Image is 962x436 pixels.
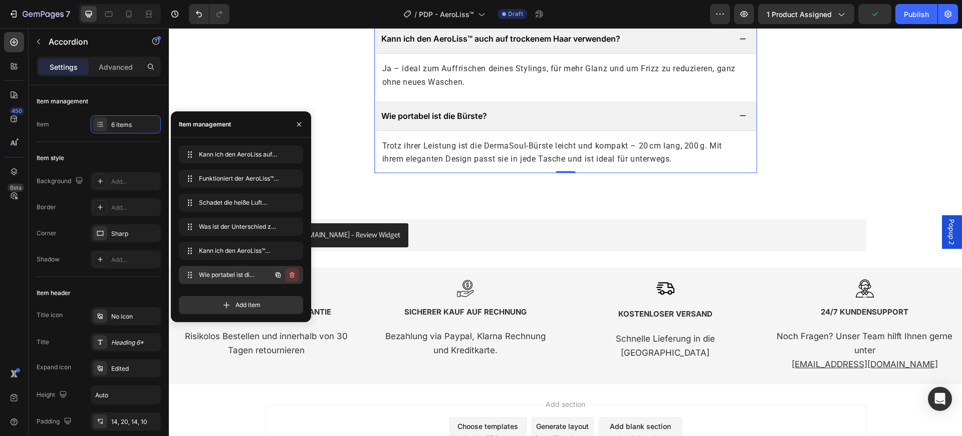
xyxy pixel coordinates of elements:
[111,364,158,373] div: Edited
[37,388,69,402] div: Height
[687,251,705,269] img: Alt Image
[4,4,75,24] button: 7
[99,62,133,72] p: Advanced
[199,270,256,279] span: Wie portabel ist die Bürste?
[111,229,158,238] div: Sharp
[100,195,239,219] button: Judge.me - Review Widget
[199,222,279,231] span: Was ist der Unterschied zu einem herkömmlichen Glätteisen?
[32,279,162,288] strong: 30 TAGE GELD-ZURÜCK-GARANTIE
[904,9,929,20] div: Publish
[37,154,64,163] div: Item style
[10,107,24,115] div: 450
[199,246,279,255] span: Kann ich den AeroLiss™ auch auf trockenem Haar verwenden?
[928,387,952,411] div: Open Intercom Messenger
[213,113,553,135] span: Trotz ihrer Leistung ist die DermaSoul-Bürste leicht und kompakt – 20 cm lang, 200 g. Mit ihrem e...
[37,97,88,106] div: Item management
[111,312,158,321] div: No icon
[37,229,57,238] div: Corner
[211,3,453,18] div: Rich Text Editor. Editing area: main
[212,5,451,17] p: Kann ich den AeroLiss™ auch auf trockenem Haar verwenden?
[449,281,544,290] strong: KOSTENLOSER VERSAND
[111,417,158,426] div: 14, 20, 14, 10
[778,191,788,217] span: Popup 2
[235,301,261,310] span: Add item
[212,33,578,61] div: Rich Text Editor. Editing area: main
[189,4,229,24] div: Undo/Redo
[211,80,320,95] div: Rich Text Editor. Editing area: main
[111,120,158,129] div: 6 items
[767,9,832,20] span: 1 product assigned
[284,405,353,414] span: inspired by CRO experts
[373,371,420,381] span: Add section
[488,251,506,269] img: Alt Image
[179,120,231,129] div: Item management
[111,338,158,347] div: Heading 6*
[367,393,420,403] div: Generate layout
[111,203,158,212] div: Add...
[433,405,508,414] span: then drag & drop elements
[288,251,306,269] img: Alt Image
[108,201,120,213] img: Judgeme.png
[37,415,74,428] div: Padding
[608,303,784,327] span: Noch Fragen? Unser Team hilft Ihnen gerne unter
[16,303,179,327] span: Risikolos Bestellen und innerhalb von 30 Tagen retournieren
[37,363,71,372] div: Expand icon
[419,9,474,20] span: PDP - AeroLiss™
[213,36,567,58] span: Ja – ideal zum Auffrischen deines Stylings, für mehr Glanz und um Frizz zu reduzieren, ganz ohne ...
[128,201,231,212] div: [DOMAIN_NAME] - Review Widget
[111,177,158,186] div: Add...
[88,251,106,269] img: Alt Image
[37,203,56,212] div: Border
[37,288,71,298] div: Item header
[623,331,769,341] u: [EMAIL_ADDRESS][DOMAIN_NAME]
[895,4,937,24] button: Publish
[169,28,962,436] iframe: Design area
[199,150,279,159] span: Kann ich den AeroLiss auf nassem Haar verwenden?
[652,279,740,288] strong: 24/7 KUNDENSUPPORT
[441,393,502,403] div: Add blank section
[758,4,854,24] button: 1 product assigned
[37,120,49,129] div: Item
[37,338,49,347] div: Title
[366,405,420,414] span: from URL or image
[289,393,349,403] div: Choose templates
[199,174,279,183] span: Funktioniert der AeroLiss™ auch bei dickem oder lockigem Haar?
[212,82,318,94] p: Wie portabel ist die Bürste?
[37,311,63,320] div: Title icon
[111,255,158,264] div: Add...
[216,303,377,327] span: Bezahlung via Paypal, Klarna Rechnung und Kreditkarte.
[235,279,358,288] strong: SICHERER KAUF AUF RECHNUNG
[66,8,70,20] p: 7
[49,36,134,48] p: Accordion
[508,10,523,19] span: Draft
[8,184,24,192] div: Beta
[408,304,585,332] p: Schnelle Lieferung in die [GEOGRAPHIC_DATA]
[37,255,60,264] div: Shadow
[414,9,417,20] span: /
[91,386,160,404] input: Auto
[199,198,279,207] span: Schadet die heiße Luft meinem Haar?
[50,62,78,72] p: Settings
[37,175,85,188] div: Background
